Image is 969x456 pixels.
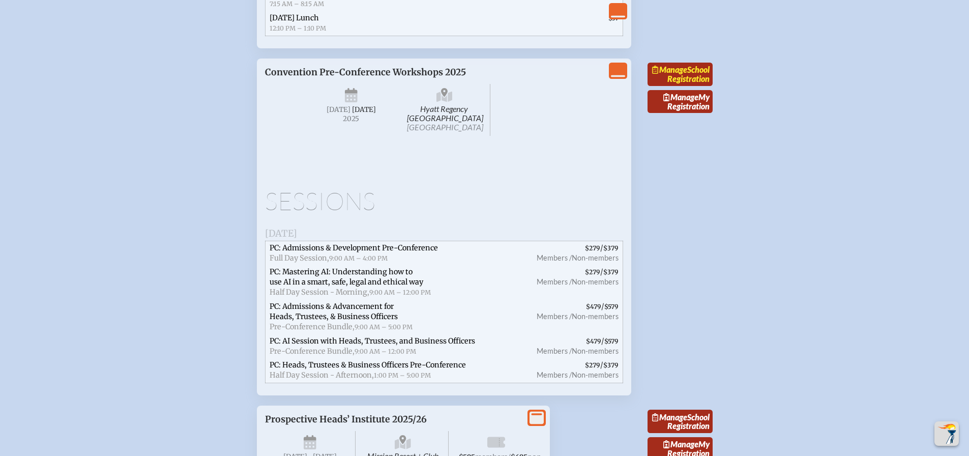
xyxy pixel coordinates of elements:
h1: Sessions [265,189,623,213]
span: Pre-Conference Bundle, [270,347,355,356]
span: 2025 [314,115,389,123]
span: Pre-Conference Bundle, [270,322,355,331]
span: [DATE] [265,227,297,239]
span: / [525,241,623,265]
span: Members / [537,312,572,321]
a: ManageSchool Registration [648,63,713,86]
span: 9:00 AM – 12:00 PM [355,348,416,355]
span: $379 [603,268,619,276]
span: $279 [585,268,600,276]
span: / [525,358,623,383]
span: $379 [603,244,619,252]
span: Half Day Session - Morning, [270,288,369,297]
span: PC: AI Session with Heads, Trustees, and Business Officers [270,336,475,346]
span: Non-members [572,253,619,262]
span: Members / [537,253,572,262]
span: Full Day Session, [270,253,329,263]
span: $279 [585,244,600,252]
span: 9:00 AM – 5:00 PM [355,323,413,331]
span: Manage [663,92,698,102]
span: 1:00 PM – 5:00 PM [374,372,431,379]
span: Half Day Session - Afternoon, [270,370,374,380]
span: Non-members [572,277,619,286]
span: 9:00 AM – 4:00 PM [329,254,388,262]
span: 12:10 PM – 1:10 PM [270,24,326,32]
span: PC: Heads, Trustees & Business Officers Pre-Conference [270,360,466,369]
span: Members / [537,347,572,355]
span: / [525,300,623,334]
span: Manage [652,65,687,74]
span: $479 [586,337,601,345]
span: Manage [663,439,698,449]
span: PC: Admissions & Development Pre-Conference [270,243,438,252]
span: [DATE] [327,105,350,114]
span: Manage [652,412,687,422]
span: Non-members [572,312,619,321]
span: $479 [586,303,601,310]
a: ManageMy Registration [648,90,713,113]
span: Members / [537,277,572,286]
span: PC: Admissions & Advancement for Heads, Trustees, & Business Officers [270,302,398,321]
span: 9:00 AM – 12:00 PM [369,289,431,296]
span: $379 [603,361,619,369]
span: / [525,334,623,359]
span: $279 [585,361,600,369]
span: Non-members [572,347,619,355]
span: PC: Mastering AI: Understanding how to use AI in a smart, safe, legal and ethical way [270,267,423,287]
img: To the top [936,423,957,444]
span: [DATE] Lunch [270,13,319,22]
span: [GEOGRAPHIC_DATA] [407,122,483,132]
span: $57 [608,14,619,22]
span: Prospective Heads’ Institute 2025/26 [265,414,427,425]
span: Members / [537,370,572,379]
span: $579 [604,303,619,310]
span: Non-members [572,370,619,379]
span: / [525,265,623,300]
span: Convention Pre-Conference Workshops 2025 [265,67,466,78]
span: $579 [604,337,619,345]
span: [DATE] [352,105,376,114]
a: ManageSchool Registration [648,410,713,433]
span: Hyatt Regency [GEOGRAPHIC_DATA] [399,84,490,136]
button: Scroll Top [934,421,959,446]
